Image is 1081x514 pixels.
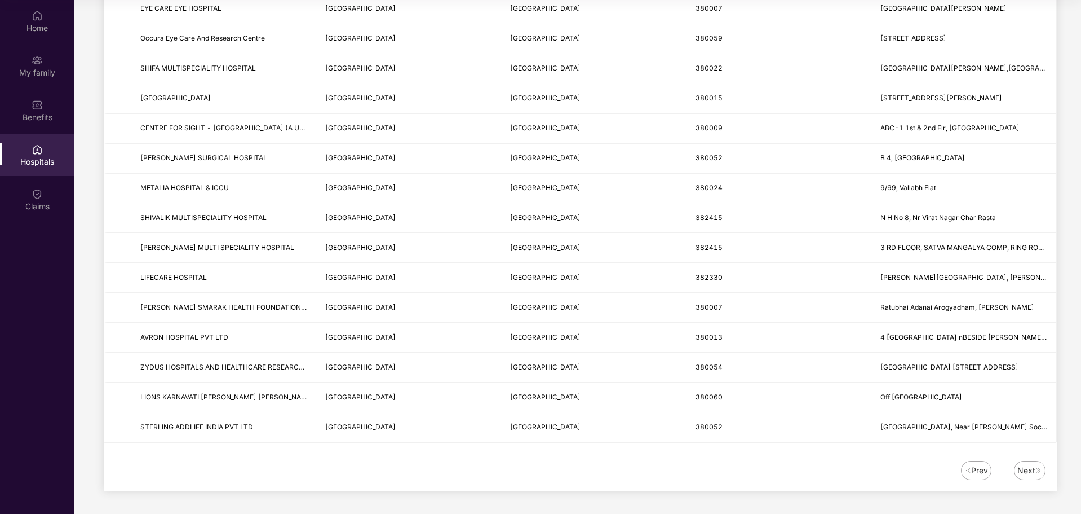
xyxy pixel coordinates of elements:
[871,174,1056,204] td: 9/99, Vallabh Flat
[871,54,1056,84] td: 3rd floor, Bagmar plaza,Opp APMC Market
[880,34,946,42] span: [STREET_ADDRESS]
[325,64,396,72] span: [GEOGRAPHIC_DATA]
[510,94,581,102] span: [GEOGRAPHIC_DATA]
[325,363,396,371] span: [GEOGRAPHIC_DATA]
[32,99,43,111] img: svg+xml;base64,PHN2ZyBpZD0iQmVuZWZpdHMiIHhtbG5zPSJodHRwOi8vd3d3LnczLm9yZy8yMDAwL3N2ZyIgd2lkdGg9Ij...
[501,174,686,204] td: Ahmedabad
[140,64,256,72] span: SHIFA MULTISPECIALITY HOSPITAL
[871,353,1056,383] td: Zydus Hospital Road PLOT NO 232, S G Highway THALTEJ
[871,24,1056,54] td: Plot No. 195, Rajpath Club Road, Thaltej, Daskroi
[695,363,723,371] span: 380054
[510,34,581,42] span: [GEOGRAPHIC_DATA]
[510,423,581,431] span: [GEOGRAPHIC_DATA]
[325,34,396,42] span: [GEOGRAPHIC_DATA]
[501,412,686,442] td: Ahmedabad
[964,467,971,474] img: svg+xml;base64,PHN2ZyB4bWxucz0iaHR0cDovL3d3dy53My5vcmcvMjAwMC9zdmciIHdpZHRoPSIxNiIgaGVpZ2h0PSIxNi...
[131,323,316,353] td: AVRON HOSPITAL PVT LTD
[140,124,444,132] span: CENTRE FOR SIGHT - [GEOGRAPHIC_DATA] (A UNIT OF NEW DELHI CENTRE FOR SIGHT LTD)
[131,84,316,114] td: EYE CURE HOSPITAL
[140,153,267,162] span: [PERSON_NAME] SURGICAL HOSPITAL
[325,303,396,311] span: [GEOGRAPHIC_DATA]
[880,243,1048,252] span: 3 RD FLOOR, SATVA MANGALYA COMP, RING ROAD
[871,203,1056,233] td: N H No 8, Nr Virat Nagar Char Rasta
[695,393,723,401] span: 380060
[140,273,207,282] span: LIFECARE HOSPITAL
[501,54,686,84] td: Ahmedabad
[695,273,723,282] span: 382330
[32,144,43,155] img: svg+xml;base64,PHN2ZyBpZD0iSG9zcGl0YWxzIiB4bWxucz0iaHR0cDovL3d3dy53My5vcmcvMjAwMC9zdmciIHdpZHRoPS...
[131,412,316,442] td: STERLING ADDLIFE INDIA PVT LTD
[695,153,723,162] span: 380052
[880,423,1053,431] span: [GEOGRAPHIC_DATA], Near [PERSON_NAME] Society
[695,213,723,222] span: 382415
[501,144,686,174] td: Ahmedabad
[695,243,723,252] span: 382415
[131,24,316,54] td: Occura Eye Care And Research Centre
[871,323,1056,353] td: 4 Shantiniketan Park nBESIDE ANJLI EMPOURIUMnNR, LAKHUDI CROSS ROAD, NR. SARDAR PATEL STATUS
[131,353,316,383] td: ZYDUS HOSPITALS AND HEALTHCARE RESEARCH PVT. LTD For NIA Zydus Corp Only
[871,114,1056,144] td: ABC-1 1st & 2nd Flr, Navrangpura
[131,174,316,204] td: METALIA HOSPITAL & ICCU
[880,64,1079,72] span: [GEOGRAPHIC_DATA][PERSON_NAME],[GEOGRAPHIC_DATA]
[316,353,501,383] td: Gujarat
[140,183,229,192] span: METALIA HOSPITAL & ICCU
[510,393,581,401] span: [GEOGRAPHIC_DATA]
[501,383,686,412] td: Ahmedabad
[880,303,1034,311] span: Ratubhai Adanai Arogyadham, [PERSON_NAME]
[131,233,316,263] td: SPANDAN MULTI SPECIALITY HOSPITAL
[131,263,316,293] td: LIFECARE HOSPITAL
[501,84,686,114] td: Ahmedabad
[316,84,501,114] td: Gujarat
[871,84,1056,114] td: 217-220 Popular plaza, Shyamal Cross Road
[510,363,581,371] span: [GEOGRAPHIC_DATA]
[510,213,581,222] span: [GEOGRAPHIC_DATA]
[880,363,1018,371] span: [GEOGRAPHIC_DATA] [STREET_ADDRESS]
[140,363,416,371] span: ZYDUS HOSPITALS AND HEALTHCARE RESEARCH PVT. LTD For NIA Zydus Corp Only
[316,144,501,174] td: Gujarat
[510,273,581,282] span: [GEOGRAPHIC_DATA]
[871,233,1056,263] td: 3 RD FLOOR, SATVA MANGALYA COMP, RING ROAD
[871,263,1056,293] td: ASHIRWAD AVENUE 1 ST FLOOR, HARIDARSHAN CROSS ROAD New Naroda
[325,124,396,132] span: [GEOGRAPHIC_DATA]
[316,293,501,323] td: Gujarat
[325,183,396,192] span: [GEOGRAPHIC_DATA]
[316,24,501,54] td: Gujarat
[880,183,936,192] span: 9/99, Vallabh Flat
[501,233,686,263] td: Ahmedabad
[131,383,316,412] td: LIONS KARNAVATI SHANTABEN VISHNUBHAI PATEL EYE HOSPITAL
[880,94,1002,102] span: [STREET_ADDRESS][PERSON_NAME]
[695,4,723,12] span: 380007
[140,333,228,341] span: AVRON HOSPITAL PVT LTD
[325,273,396,282] span: [GEOGRAPHIC_DATA]
[695,94,723,102] span: 380015
[510,64,581,72] span: [GEOGRAPHIC_DATA]
[140,303,373,311] span: [PERSON_NAME] SMARAK HEALTH FOUNDATION [GEOGRAPHIC_DATA]
[140,34,265,42] span: Occura Eye Care And Research Centre
[140,213,267,222] span: SHIVALIK MULTISPECIALITY HOSPITAL
[510,183,581,192] span: [GEOGRAPHIC_DATA]
[510,153,581,162] span: [GEOGRAPHIC_DATA]
[510,243,581,252] span: [GEOGRAPHIC_DATA]
[325,213,396,222] span: [GEOGRAPHIC_DATA]
[501,114,686,144] td: Ahmedabad
[325,243,396,252] span: [GEOGRAPHIC_DATA]
[971,464,988,477] div: Prev
[1035,467,1042,474] img: svg+xml;base64,PHN2ZyB4bWxucz0iaHR0cDovL3d3dy53My5vcmcvMjAwMC9zdmciIHdpZHRoPSIxNiIgaGVpZ2h0PSIxNi...
[325,423,396,431] span: [GEOGRAPHIC_DATA]
[140,243,294,252] span: [PERSON_NAME] MULTI SPECIALITY HOSPITAL
[325,4,396,12] span: [GEOGRAPHIC_DATA]
[871,144,1056,174] td: B 4, Surya Complex
[695,183,723,192] span: 380024
[695,303,723,311] span: 380007
[140,393,384,401] span: LIONS KARNAVATI [PERSON_NAME] [PERSON_NAME][GEOGRAPHIC_DATA]
[871,383,1056,412] td: Off S P Ring Road, Gota Vadsar Road, Ognaj Village
[695,64,723,72] span: 380022
[316,383,501,412] td: Gujarat
[316,54,501,84] td: Gujarat
[880,213,996,222] span: N H No 8, Nr Virat Nagar Char Rasta
[501,353,686,383] td: Ahmedabad
[510,333,581,341] span: [GEOGRAPHIC_DATA]
[510,4,581,12] span: [GEOGRAPHIC_DATA]
[880,124,1020,132] span: ABC-1 1st & 2nd Flr, [GEOGRAPHIC_DATA]
[316,233,501,263] td: Gujarat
